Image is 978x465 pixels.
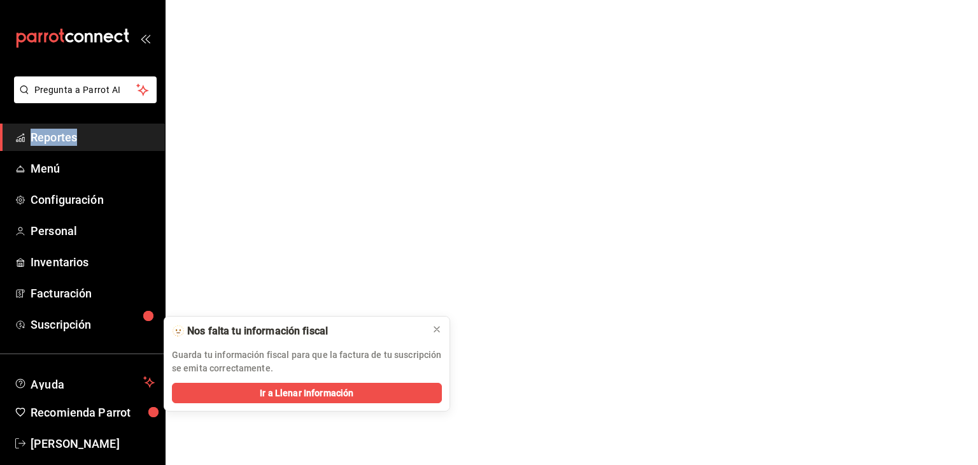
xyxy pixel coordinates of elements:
span: Pregunta a Parrot AI [34,83,137,97]
span: Menú [31,160,155,177]
span: Reportes [31,129,155,146]
span: Ayuda [31,375,138,390]
a: Pregunta a Parrot AI [9,92,157,106]
span: Inventarios [31,254,155,271]
div: 🫥 Nos falta tu información fiscal [172,324,422,338]
span: Recomienda Parrot [31,404,155,421]
span: Facturación [31,285,155,302]
span: Ir a Llenar Información [260,387,353,400]
span: [PERSON_NAME] [31,435,155,452]
button: Pregunta a Parrot AI [14,76,157,103]
span: Configuración [31,191,155,208]
span: Personal [31,222,155,240]
span: Suscripción [31,316,155,333]
button: open_drawer_menu [140,33,150,43]
p: Guarda tu información fiscal para que la factura de tu suscripción se emita correctamente. [172,348,442,375]
button: Ir a Llenar Información [172,383,442,403]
